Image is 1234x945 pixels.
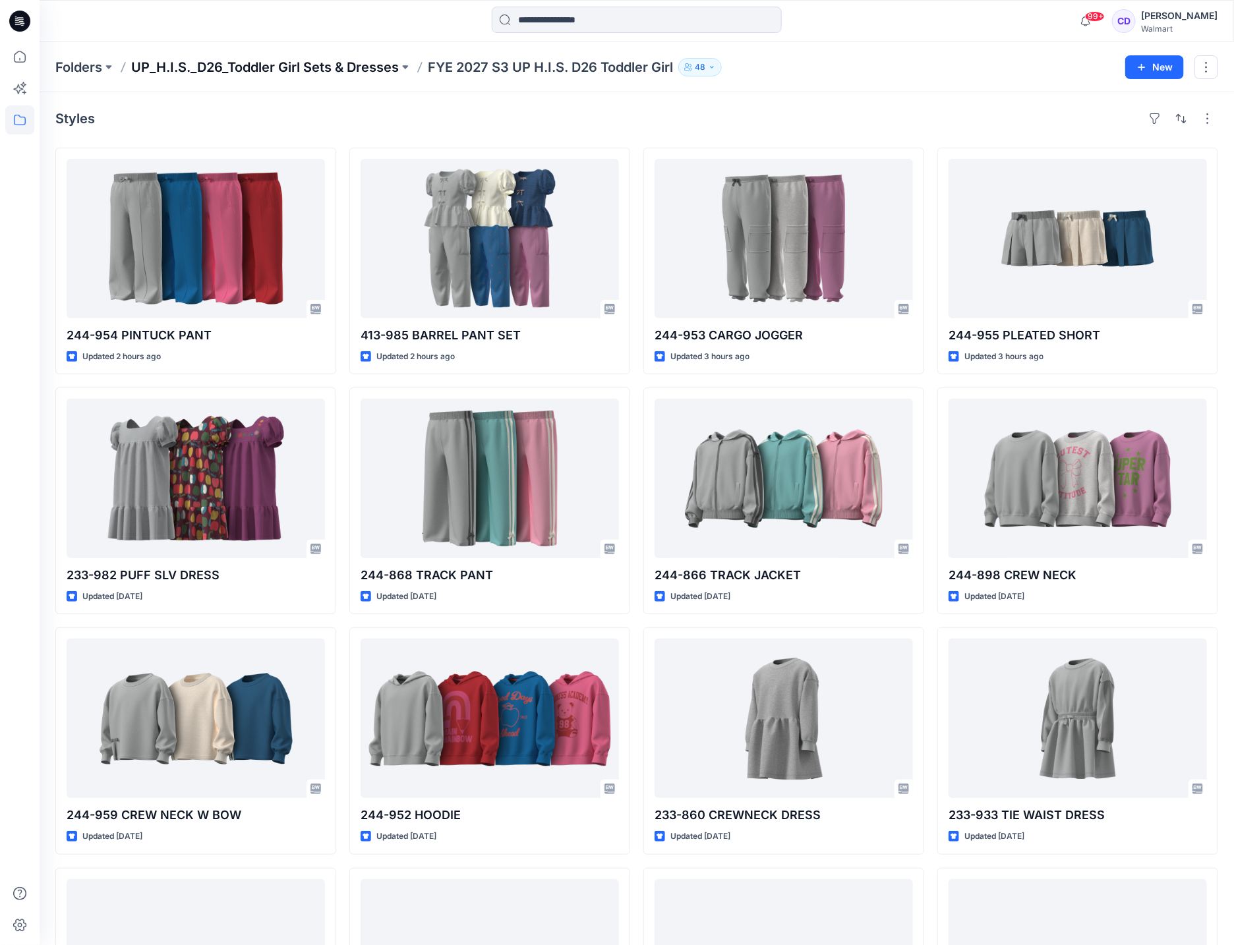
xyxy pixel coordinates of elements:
div: Walmart [1141,24,1218,34]
a: 233-860 CREWNECK DRESS [655,639,913,798]
a: 244-953 CARGO JOGGER [655,159,913,318]
p: 233-982 PUFF SLV DRESS [67,566,325,585]
a: 233-933 TIE WAIST DRESS [949,639,1207,798]
div: [PERSON_NAME] [1141,8,1218,24]
p: 413-985 BARREL PANT SET [361,326,619,345]
div: CD [1112,9,1136,33]
p: Updated [DATE] [670,590,730,604]
a: 413-985 BARREL PANT SET [361,159,619,318]
p: 244-868 TRACK PANT [361,566,619,585]
a: UP_H.I.S._D26_Toddler Girl Sets & Dresses [131,58,399,76]
p: Updated 3 hours ago [670,350,749,364]
a: 244-898 CREW NECK [949,399,1207,558]
p: 244-959 CREW NECK W BOW [67,806,325,824]
a: 244-866 TRACK JACKET [655,399,913,558]
p: 244-955 PLEATED SHORT [949,326,1207,345]
p: 233-860 CREWNECK DRESS [655,806,913,824]
p: Updated [DATE] [82,590,142,604]
p: Updated [DATE] [376,830,436,844]
button: 48 [678,58,722,76]
a: 244-955 PLEATED SHORT [949,159,1207,318]
p: Updated [DATE] [376,590,436,604]
p: Updated [DATE] [82,830,142,844]
p: Updated 2 hours ago [82,350,161,364]
p: 244-866 TRACK JACKET [655,566,913,585]
p: FYE 2027 S3 UP H.I.S. D26 Toddler Girl [428,58,673,76]
p: 244-954 PINTUCK PANT [67,326,325,345]
a: 244-954 PINTUCK PANT [67,159,325,318]
p: 244-953 CARGO JOGGER [655,326,913,345]
a: Folders [55,58,102,76]
a: 244-952 HOODIE [361,639,619,798]
h4: Styles [55,111,95,127]
span: 99+ [1085,11,1105,22]
p: Updated 2 hours ago [376,350,455,364]
p: 48 [695,60,705,74]
button: New [1125,55,1184,79]
p: Updated [DATE] [964,590,1024,604]
p: 233-933 TIE WAIST DRESS [949,806,1207,824]
a: 244-868 TRACK PANT [361,399,619,558]
p: 244-952 HOODIE [361,806,619,824]
a: 244-959 CREW NECK W BOW [67,639,325,798]
p: Updated 3 hours ago [964,350,1043,364]
p: 244-898 CREW NECK [949,566,1207,585]
p: Updated [DATE] [964,830,1024,844]
p: Updated [DATE] [670,830,730,844]
a: 233-982 PUFF SLV DRESS [67,399,325,558]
